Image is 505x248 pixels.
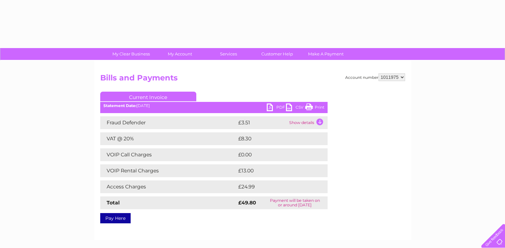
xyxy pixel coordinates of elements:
td: VOIP Call Charges [100,148,237,161]
td: £0.00 [237,148,313,161]
td: VAT @ 20% [100,132,237,145]
td: VOIP Rental Charges [100,164,237,177]
a: Print [305,103,324,113]
a: Pay Here [100,213,131,223]
a: Make A Payment [299,48,352,60]
a: My Clear Business [105,48,158,60]
a: Services [202,48,255,60]
a: Current Invoice [100,92,196,101]
td: £8.30 [237,132,313,145]
td: £24.99 [237,180,315,193]
strong: £49.80 [238,200,256,206]
td: Access Charges [100,180,237,193]
a: PDF [267,103,286,113]
td: £3.51 [237,116,288,129]
a: My Account [153,48,206,60]
strong: Total [107,200,120,206]
td: Fraud Defender [100,116,237,129]
a: Customer Help [251,48,304,60]
div: Account number [345,73,405,81]
div: [DATE] [100,103,328,108]
h2: Bills and Payments [100,73,405,86]
td: £13.00 [237,164,314,177]
b: Statement Date: [103,103,136,108]
td: Show details [288,116,328,129]
td: Payment will be taken on or around [DATE] [262,196,327,209]
a: CSV [286,103,305,113]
